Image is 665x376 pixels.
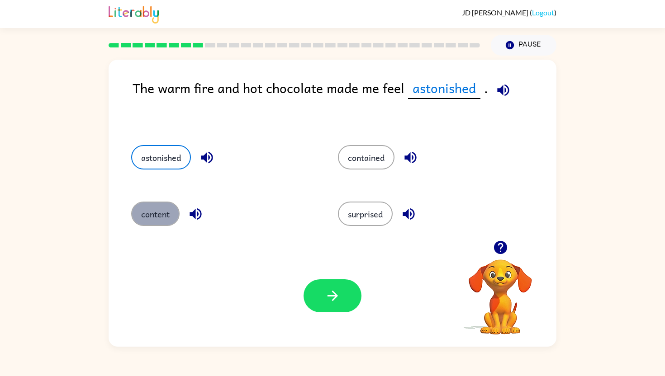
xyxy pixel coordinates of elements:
[532,8,554,17] a: Logout
[338,145,394,169] button: contained
[338,202,393,226] button: surprised
[133,78,556,127] div: The warm fire and hot chocolate made me feel .
[462,8,556,17] div: ( )
[408,78,480,99] span: astonished
[131,145,191,169] button: astonished
[491,35,556,56] button: Pause
[109,4,159,23] img: Literably
[131,202,180,226] button: content
[462,8,530,17] span: JD [PERSON_NAME]
[455,245,546,336] video: Your browser must support playing .mp4 files to use Literably. Please try using another browser.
